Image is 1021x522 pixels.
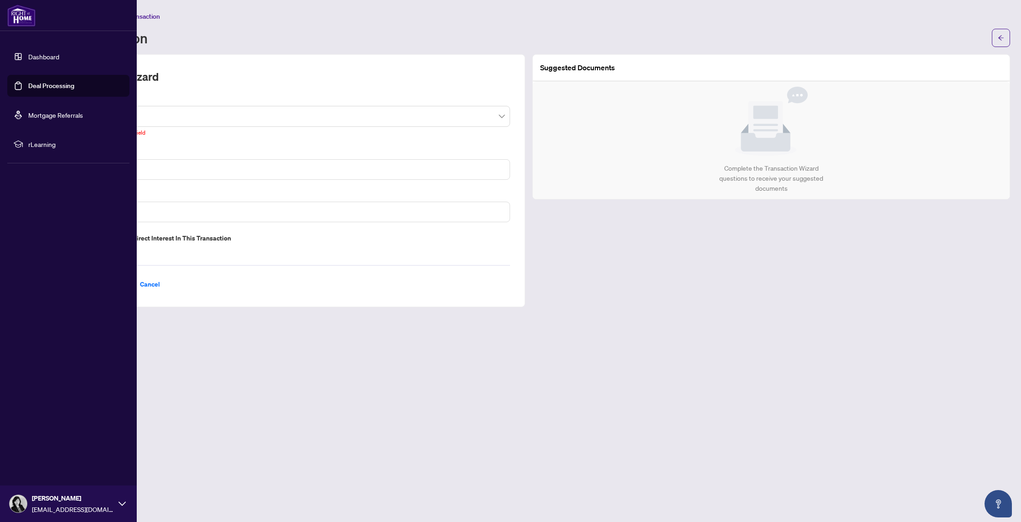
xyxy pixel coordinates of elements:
span: rLearning [28,139,123,149]
article: Suggested Documents [540,62,615,73]
label: MLS ID [62,148,510,158]
a: Mortgage Referrals [28,111,83,119]
div: Complete the Transaction Wizard questions to receive your suggested documents [710,163,833,193]
button: Cancel [133,277,167,292]
img: logo [7,5,36,26]
span: [EMAIL_ADDRESS][DOMAIN_NAME] [32,504,114,514]
img: Profile Icon [10,495,27,512]
span: arrow-left [998,35,1004,41]
a: Dashboard [28,52,59,61]
span: [PERSON_NAME] [32,493,114,503]
button: Open asap [985,490,1012,517]
span: Cancel [140,277,160,292]
a: Deal Processing [28,82,74,90]
label: Property Address [62,191,510,201]
label: Transaction Type [62,95,510,105]
img: Null State Icon [735,87,808,156]
span: Add Transaction [113,12,160,21]
label: Do you have direct or indirect interest in this transaction [62,233,510,243]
